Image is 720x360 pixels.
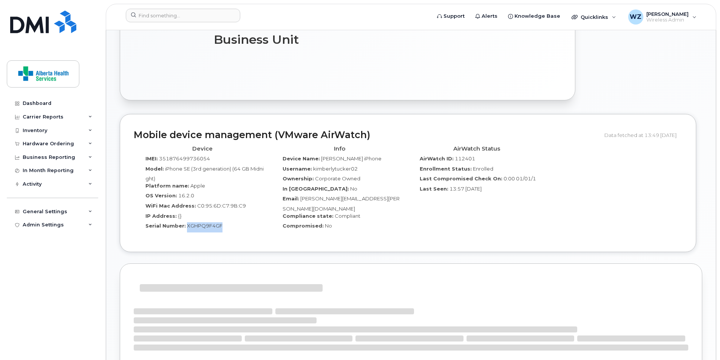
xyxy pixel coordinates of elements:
span: C0:95:6D:C7:9B:C9 [197,203,246,209]
label: OS Version: [145,192,177,199]
label: Email: [283,195,299,202]
span: Wireless Admin [646,17,689,23]
span: Compliant [335,213,360,219]
label: Compromised: [283,222,324,229]
span: 16.2.0 [178,192,194,198]
input: Find something... [126,9,240,22]
span: Support [443,12,465,20]
label: Enrollment Status: [420,165,472,172]
a: Alerts [470,9,503,24]
span: XGHPQ9F4GF [187,223,222,229]
label: WiFi Mac Address: [145,202,196,209]
span: {} [178,213,182,219]
span: Quicklinks [581,14,608,20]
span: WZ [630,12,641,22]
label: Last Seen: [420,185,448,192]
label: Device Name: [283,155,320,162]
span: Enrolled [473,166,493,172]
label: AirWatch ID: [420,155,454,162]
span: [PERSON_NAME] [646,11,689,17]
label: In [GEOGRAPHIC_DATA]: [283,185,349,192]
label: Last Compromised Check On: [420,175,502,182]
label: Platform name: [145,182,189,189]
h4: Device [139,146,265,152]
span: 13:57 [DATE] [450,186,482,192]
label: Ownership: [283,175,314,182]
label: IP Address: [145,212,177,220]
span: Corporate Owned [315,175,360,182]
a: Support [432,9,470,24]
span: iPhone SE (3rd generation) (64 GB Midnight) [145,166,264,182]
label: Username: [283,165,312,172]
div: Quicklinks [566,9,621,25]
span: [PERSON_NAME][EMAIL_ADDRESS][PERSON_NAME][DOMAIN_NAME] [283,195,400,212]
h4: Info [277,146,402,152]
span: 351876499736054 [159,155,210,162]
span: Apple [190,183,205,189]
h2: Mobile device management (VMware AirWatch) [134,130,599,140]
span: Alerts [482,12,498,20]
h3: Business Unit [214,33,376,46]
span: Knowledge Base [515,12,560,20]
label: Compliance state: [283,212,334,220]
span: 112401 [455,155,475,162]
label: Serial Number: [145,222,186,229]
h4: AirWatch Status [414,146,539,152]
div: Wei Zhou [623,9,702,25]
span: No [325,223,332,229]
span: [PERSON_NAME] iPhone [321,155,382,162]
div: Data fetched at 13:49 [DATE] [604,128,682,142]
label: Model: [145,165,164,172]
span: No [350,186,357,192]
a: Knowledge Base [503,9,565,24]
span: 0:00 01/01/1 [504,175,536,182]
label: IMEI: [145,155,158,162]
span: kimberlytucker02 [313,166,358,172]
